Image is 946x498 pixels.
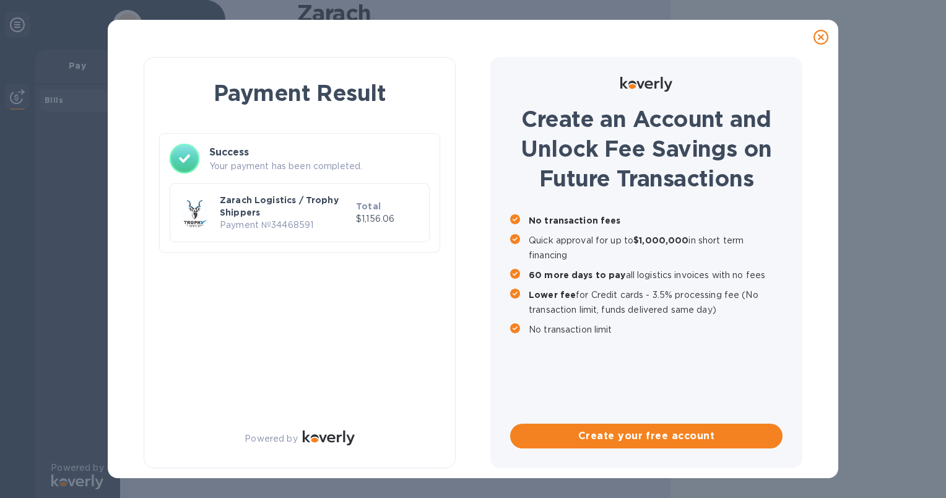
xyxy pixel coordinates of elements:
p: $1,156.06 [356,212,419,225]
b: Total [356,201,381,211]
b: $1,000,000 [633,235,688,245]
img: Logo [620,77,672,92]
p: for Credit cards - 3.5% processing fee (No transaction limit, funds delivered same day) [529,287,783,317]
img: Logo [303,430,355,445]
p: all logistics invoices with no fees [529,268,783,282]
p: Powered by [245,432,297,445]
b: Lower fee [529,290,576,300]
b: No transaction fees [529,216,621,225]
button: Create your free account [510,424,783,448]
p: Payment № 34468591 [220,219,351,232]
b: 60 more days to pay [529,270,626,280]
h1: Payment Result [164,77,435,108]
p: Your payment has been completed. [209,160,430,173]
p: No transaction limit [529,322,783,337]
p: Quick approval for up to in short term financing [529,233,783,263]
h3: Success [209,145,430,160]
span: Create your free account [520,429,773,443]
h1: Create an Account and Unlock Fee Savings on Future Transactions [510,104,783,193]
p: Zarach Logistics / Trophy Shippers [220,194,351,219]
